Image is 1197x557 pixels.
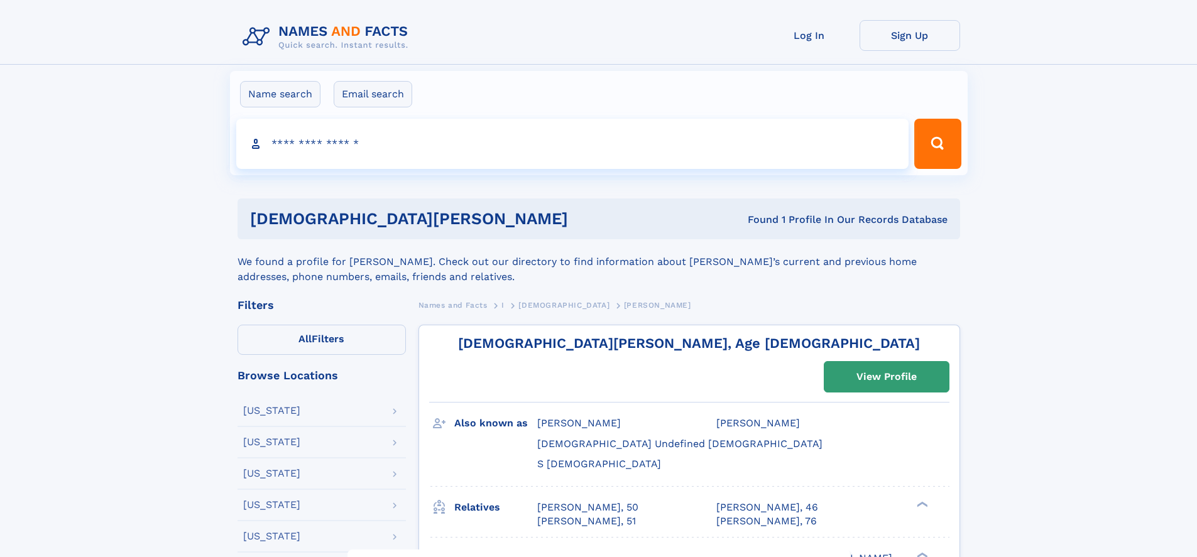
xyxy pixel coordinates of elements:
a: I [501,297,505,313]
div: Found 1 Profile In Our Records Database [658,213,948,227]
a: Names and Facts [418,297,488,313]
a: [DEMOGRAPHIC_DATA] [518,297,609,313]
div: [US_STATE] [243,468,300,479]
div: View Profile [856,362,917,391]
span: [PERSON_NAME] [624,301,691,310]
button: Search Button [914,119,961,169]
span: [DEMOGRAPHIC_DATA] Undefined [DEMOGRAPHIC_DATA] [537,438,823,450]
a: [DEMOGRAPHIC_DATA][PERSON_NAME], Age [DEMOGRAPHIC_DATA] [458,335,920,351]
span: [PERSON_NAME] [716,417,800,429]
span: S [DEMOGRAPHIC_DATA] [537,458,661,470]
span: [PERSON_NAME] [537,417,621,429]
div: We found a profile for [PERSON_NAME]. Check out our directory to find information about [PERSON_N... [238,239,960,284]
div: [US_STATE] [243,406,300,416]
div: [US_STATE] [243,531,300,541]
label: Name search [240,81,320,107]
a: [PERSON_NAME], 76 [716,514,817,528]
label: Email search [334,81,412,107]
a: Sign Up [860,20,960,51]
div: Filters [238,300,406,311]
span: All [298,333,312,345]
img: Logo Names and Facts [238,20,418,54]
div: [US_STATE] [243,500,300,510]
a: [PERSON_NAME], 51 [537,514,636,528]
span: [DEMOGRAPHIC_DATA] [518,301,609,310]
span: I [501,301,505,310]
a: [PERSON_NAME], 46 [716,500,818,514]
input: search input [236,119,909,169]
div: ❯ [914,500,929,508]
div: Browse Locations [238,370,406,381]
h1: [DEMOGRAPHIC_DATA][PERSON_NAME] [250,211,658,227]
a: Log In [759,20,860,51]
div: [US_STATE] [243,437,300,447]
a: [PERSON_NAME], 50 [537,500,638,514]
h3: Also known as [454,413,537,434]
label: Filters [238,325,406,355]
h3: Relatives [454,497,537,518]
a: View Profile [824,362,949,392]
